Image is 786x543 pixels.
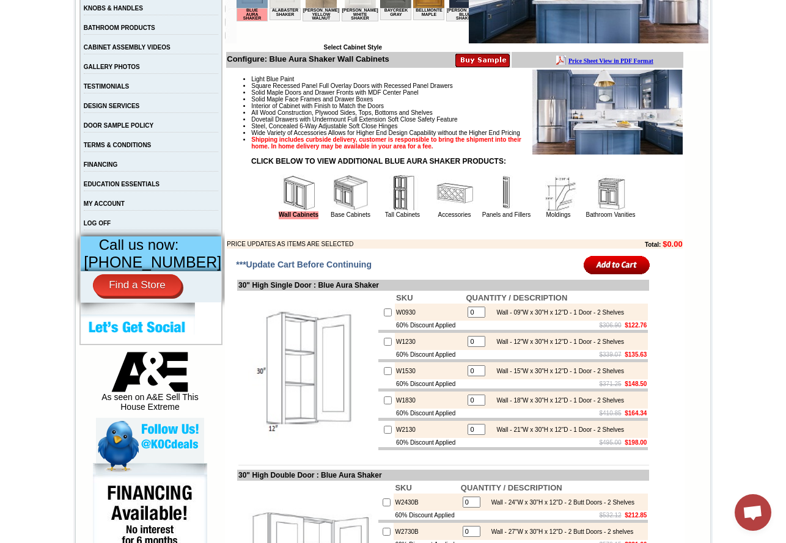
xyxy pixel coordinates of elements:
div: Wall - 12"W x 30"H x 12"D - 1 Door - 2 Shelves [490,338,624,345]
b: $148.50 [625,381,647,387]
b: SKU [396,293,413,302]
a: Moldings [546,211,570,218]
b: $135.63 [625,351,647,358]
b: $0.00 [663,239,683,249]
a: Price Sheet View in PDF Format [14,2,99,12]
td: W2730B [394,523,459,540]
a: Panels and Fillers [482,211,531,218]
td: 60% Discount Applied [394,511,459,520]
img: Product Image [532,70,683,155]
span: Dovetail Drawers with Undermount Full Extension Soft Close Safety Feature [251,116,457,123]
a: CABINET ASSEMBLY VIDEOS [84,44,171,51]
b: Configure: Blue Aura Shaker Wall Cabinets [227,54,389,64]
td: Bellmonte Maple [177,56,208,68]
td: [PERSON_NAME] Yellow Walnut [66,56,103,69]
td: 60% Discount Applied [395,379,465,388]
td: [PERSON_NAME] Blue Shaker [210,56,247,69]
span: Solid Maple Doors and Drawer Fronts with MDF Center Panel [251,89,418,96]
div: Wall - 18"W x 30"H x 12"D - 1 Door - 2 Shelves [490,397,624,404]
td: Baycreek Gray [144,56,175,68]
a: Find a Store [93,274,182,296]
a: BATHROOM PRODUCTS [84,24,155,31]
a: FINANCING [84,161,118,168]
span: Call us now: [99,236,179,253]
s: $532.12 [600,512,622,519]
b: $198.00 [625,439,647,446]
span: Wide Variety of Accessories Allows for Higher End Design Capability without the Higher End Pricing [251,129,520,136]
strong: Shipping includes curbside delivery, customer is responsible to bring the shipment into their hom... [251,136,521,150]
img: spacer.gif [142,34,144,35]
div: Wall - 24"W x 30"H x 12"D - 2 Butt Doors - 2 Shelves [485,499,634,506]
img: spacer.gif [64,34,66,35]
a: Accessories [438,211,471,218]
img: Wall Cabinets [281,175,317,211]
b: $212.85 [625,512,647,519]
img: spacer.gif [31,34,33,35]
td: PRICE UPDATES AS ITEMS ARE SELECTED [227,239,578,249]
a: Open chat [735,494,771,531]
td: 60% Discount Applied [395,438,465,447]
td: 30" High Single Door : Blue Aura Shaker [237,280,649,291]
td: 60% Discount Applied [395,350,465,359]
span: Square Recessed Panel Full Overlay Doors with Recessed Panel Drawers [251,82,453,89]
span: Solid Maple Face Frames and Drawer Boxes [251,96,373,103]
div: Wall - 21"W x 30"H x 12"D - 1 Door - 2 Shelves [490,426,624,433]
b: QUANTITY / DESCRIPTION [466,293,567,302]
td: 30" High Double Door : Blue Aura Shaker [237,470,649,481]
td: W2430B [394,494,459,511]
strong: CLICK BELOW TO VIEW ADDITIONAL BLUE AURA SHAKER PRODUCTS: [251,157,506,166]
b: Select Cabinet Style [323,44,382,51]
img: Tall Cabinets [384,175,421,211]
s: $495.00 [600,439,622,446]
s: $339.07 [600,351,622,358]
img: Base Cabinets [332,175,369,211]
td: 60% Discount Applied [395,409,465,418]
img: spacer.gif [103,34,105,35]
span: [PHONE_NUMBER] [84,253,221,271]
a: EDUCATION ESSENTIALS [84,181,160,188]
div: Wall - 09"W x 30"H x 12"D - 1 Door - 2 Shelves [490,309,624,316]
td: W1230 [395,333,465,350]
span: Light Blue Paint [251,76,294,82]
img: spacer.gif [208,34,210,35]
b: Price Sheet View in PDF Format [14,5,99,12]
a: MY ACCOUNT [84,200,125,207]
a: LOG OFF [84,220,111,227]
img: 30'' High Single Door [238,302,376,440]
input: Add to Cart [584,255,650,275]
div: Wall - 27"W x 30"H x 12"D - 2 Butt Doors - 2 shelves [485,528,634,535]
span: All Wood Construction, Plywood Sides, Tops, Bottoms and Shelves [251,109,432,116]
a: TESTIMONIALS [84,83,129,90]
a: Base Cabinets [331,211,370,218]
div: Wall - 15"W x 30"H x 12"D - 1 Door - 2 Shelves [490,368,624,374]
a: Wall Cabinets [279,211,318,219]
img: Accessories [436,175,473,211]
a: TERMS & CONDITIONS [84,142,152,148]
a: DOOR SAMPLE POLICY [84,122,153,129]
a: GALLERY PHOTOS [84,64,140,70]
span: Interior of Cabinet with Finish to Match the Doors [251,103,384,109]
b: $164.34 [625,410,647,417]
td: W0930 [395,304,465,321]
img: Bathroom Vanities [592,175,629,211]
span: Steel, Concealed 6-Way Adjustable Soft Close Hinges [251,123,397,129]
td: W2130 [395,421,465,438]
b: QUANTITY / DESCRIPTION [461,483,562,492]
span: ***Update Cart Before Continuing [236,260,372,269]
img: spacer.gif [175,34,177,35]
b: $122.76 [625,322,647,329]
a: KNOBS & HANDLES [84,5,143,12]
s: $371.25 [600,381,622,387]
td: Alabaster Shaker [33,56,64,68]
s: $410.85 [600,410,622,417]
td: W1830 [395,392,465,409]
img: pdf.png [2,3,12,13]
img: Panels and Fillers [488,175,525,211]
img: Moldings [540,175,577,211]
b: Total: [645,241,661,248]
a: DESIGN SERVICES [84,103,140,109]
a: Tall Cabinets [385,211,420,218]
div: As seen on A&E Sell This House Extreme [96,352,204,418]
td: [PERSON_NAME] White Shaker [105,56,142,69]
